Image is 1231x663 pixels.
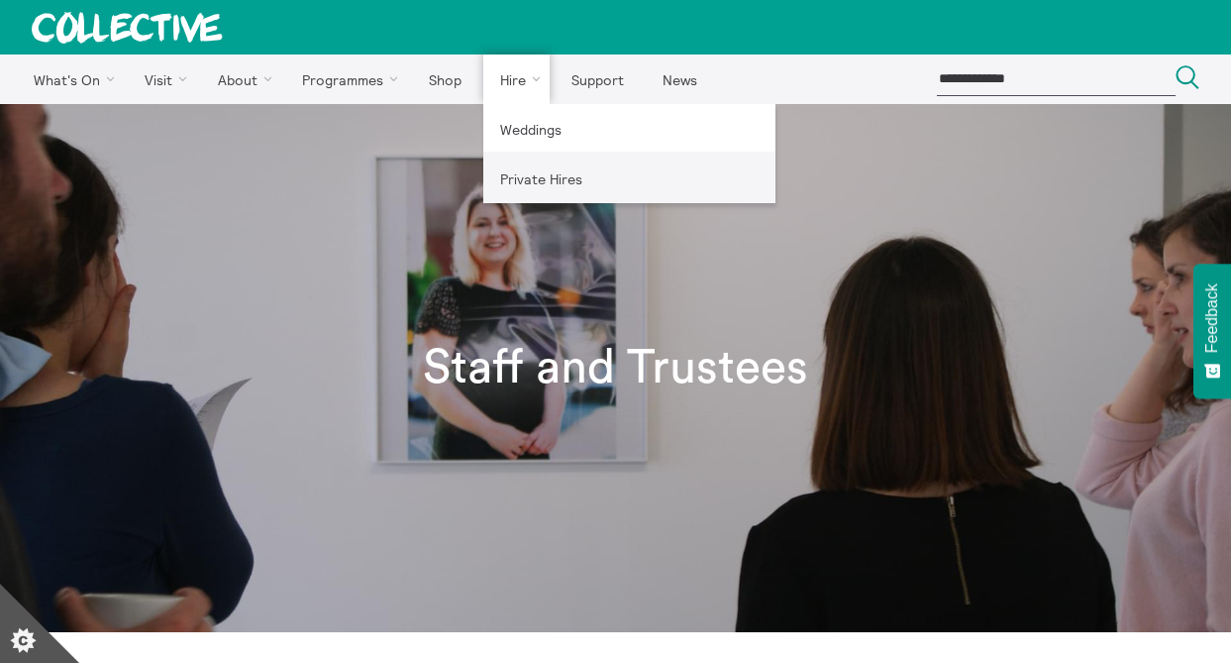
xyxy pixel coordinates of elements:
a: Shop [411,55,478,104]
a: Support [554,55,641,104]
a: Private Hires [483,154,775,203]
a: Programmes [285,55,408,104]
a: News [645,55,714,104]
a: What's On [16,55,124,104]
a: About [200,55,281,104]
button: Feedback - Show survey [1193,264,1231,398]
a: Weddings [483,104,775,154]
span: Feedback [1203,283,1221,353]
a: Visit [128,55,197,104]
a: Hire [483,55,551,104]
